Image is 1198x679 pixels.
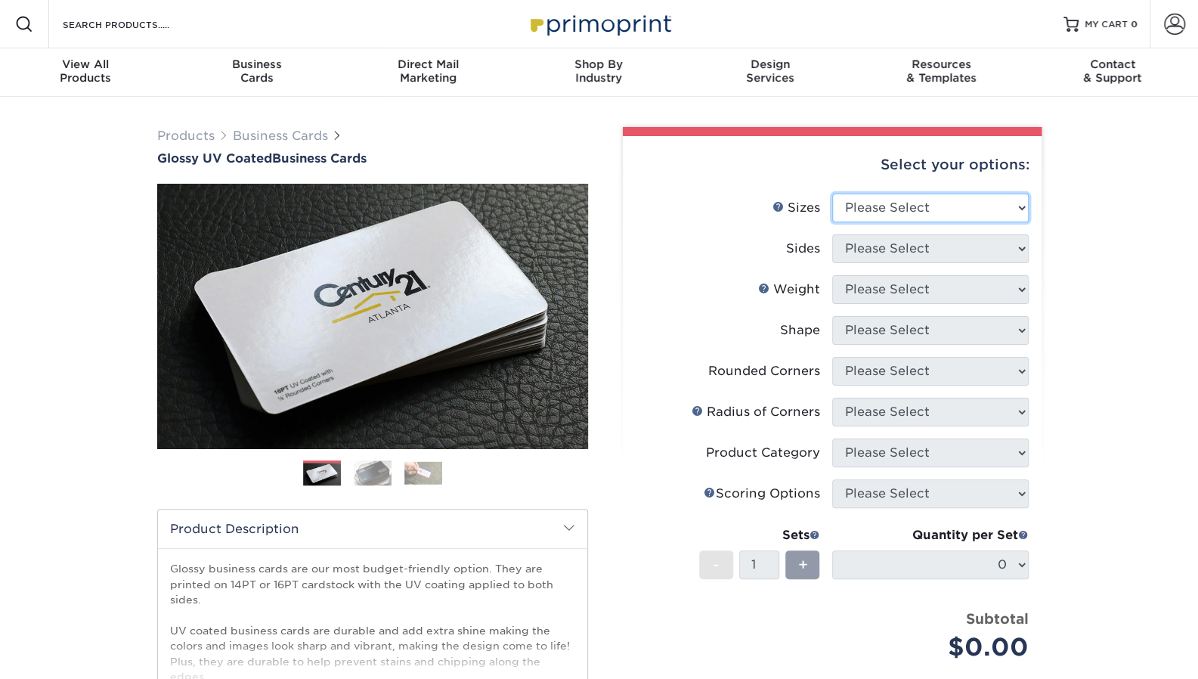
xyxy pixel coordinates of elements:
[966,610,1029,627] strong: Subtotal
[404,461,442,485] img: Business Cards 03
[797,553,807,576] span: +
[713,553,720,576] span: -
[772,199,820,217] div: Sizes
[1027,48,1198,97] a: Contact& Support
[157,101,588,532] img: Glossy UV Coated 01
[513,48,684,97] a: Shop ByIndustry
[342,57,513,71] span: Direct Mail
[832,526,1029,544] div: Quantity per Set
[157,151,588,166] a: Glossy UV CoatedBusiness Cards
[524,8,675,40] img: Primoprint
[856,57,1026,71] span: Resources
[157,151,588,166] h1: Business Cards
[171,57,342,71] span: Business
[158,510,587,548] h2: Product Description
[685,48,856,97] a: DesignServices
[780,321,820,339] div: Shape
[856,57,1026,85] div: & Templates
[61,15,209,33] input: SEARCH PRODUCTS.....
[513,57,684,85] div: Industry
[157,129,215,143] a: Products
[844,629,1029,665] div: $0.00
[786,240,820,258] div: Sides
[1027,57,1198,85] div: & Support
[699,526,820,544] div: Sets
[354,460,392,486] img: Business Cards 02
[342,48,513,97] a: Direct MailMarketing
[704,485,820,503] div: Scoring Options
[856,48,1026,97] a: Resources& Templates
[171,57,342,85] div: Cards
[635,136,1029,194] div: Select your options:
[157,151,272,166] span: Glossy UV Coated
[513,57,684,71] span: Shop By
[303,455,341,493] img: Business Cards 01
[342,57,513,85] div: Marketing
[1027,57,1198,71] span: Contact
[171,48,342,97] a: BusinessCards
[685,57,856,85] div: Services
[706,444,820,462] div: Product Category
[708,362,820,380] div: Rounded Corners
[233,129,328,143] a: Business Cards
[1131,19,1138,29] span: 0
[685,57,856,71] span: Design
[1085,18,1128,31] span: MY CART
[758,281,820,299] div: Weight
[692,403,820,421] div: Radius of Corners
